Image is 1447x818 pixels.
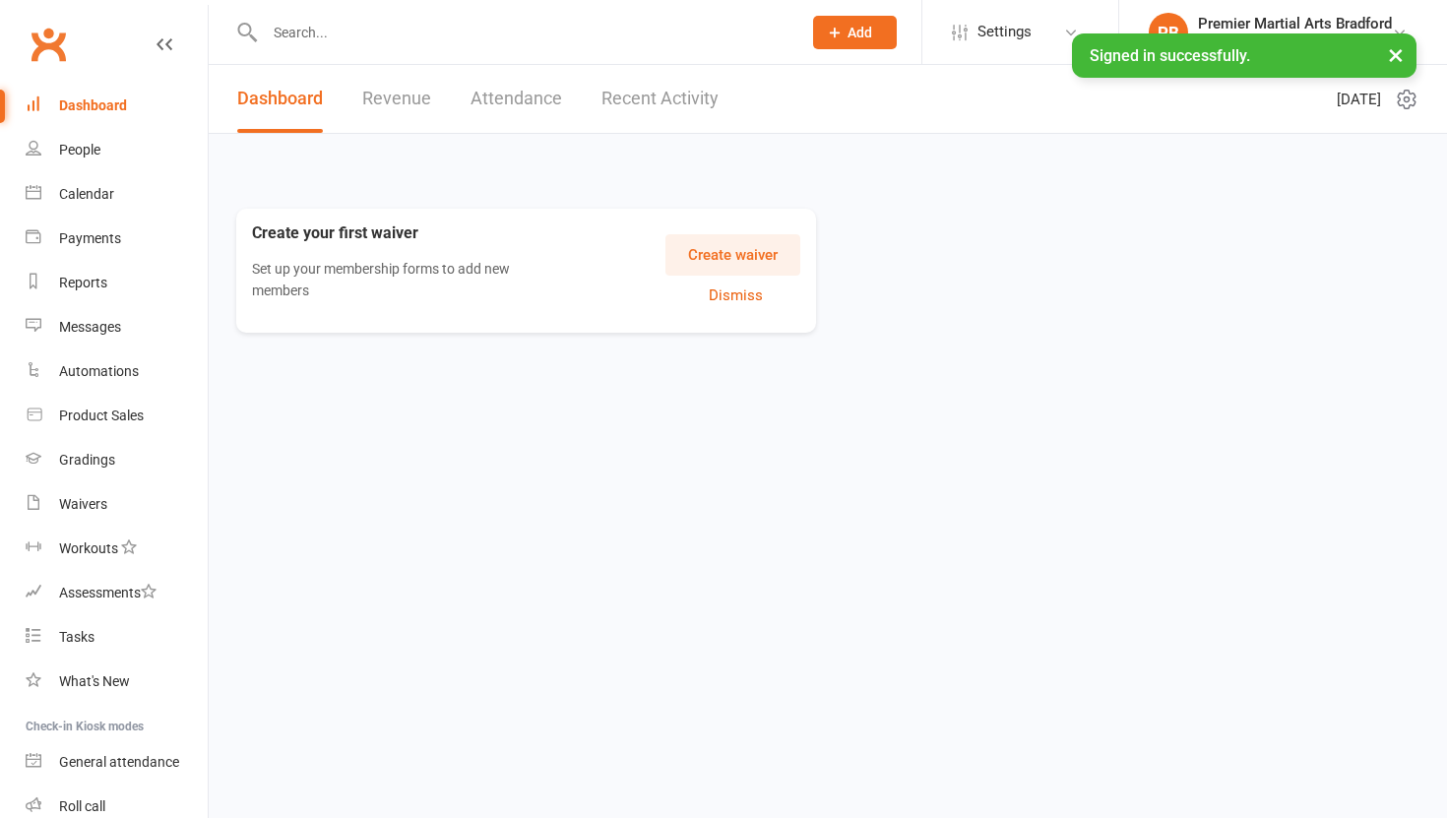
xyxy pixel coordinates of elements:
button: Create waiver [665,234,800,276]
a: Waivers [26,482,208,527]
div: Reports [59,275,107,290]
a: Tasks [26,615,208,660]
a: Automations [26,349,208,394]
a: General attendance kiosk mode [26,740,208,785]
h3: Create your first waiver [252,224,570,242]
a: Assessments [26,571,208,615]
div: Tasks [59,629,94,645]
div: Waivers [59,496,107,512]
span: Add [848,25,872,40]
a: People [26,128,208,172]
div: Premier Martial Arts Bradford [1198,15,1392,32]
div: Dashboard [59,97,127,113]
div: Workouts [59,540,118,556]
div: People [59,142,100,157]
span: Signed in successfully. [1090,46,1250,65]
div: Gradings [59,452,115,468]
a: Clubworx [24,20,73,69]
input: Search... [259,19,787,46]
a: Workouts [26,527,208,571]
button: × [1378,33,1414,76]
div: Calendar [59,186,114,202]
a: Attendance [471,65,562,133]
a: Reports [26,261,208,305]
a: Product Sales [26,394,208,438]
a: Calendar [26,172,208,217]
div: Assessments [59,585,157,600]
div: General attendance [59,754,179,770]
a: Payments [26,217,208,261]
div: What's New [59,673,130,689]
div: Payments [59,230,121,246]
a: Dashboard [237,65,323,133]
div: Product Sales [59,408,144,423]
a: Messages [26,305,208,349]
div: Automations [59,363,139,379]
a: Recent Activity [601,65,719,133]
button: Dismiss [670,283,800,307]
div: Premier Martial Arts Bradford [1198,32,1392,50]
a: What's New [26,660,208,704]
span: [DATE] [1337,88,1381,111]
a: Dashboard [26,84,208,128]
div: Messages [59,319,121,335]
button: Add [813,16,897,49]
div: Roll call [59,798,105,814]
a: Gradings [26,438,208,482]
p: Set up your membership forms to add new members [252,258,538,302]
a: Revenue [362,65,431,133]
span: Settings [977,10,1032,54]
div: PB [1149,13,1188,52]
